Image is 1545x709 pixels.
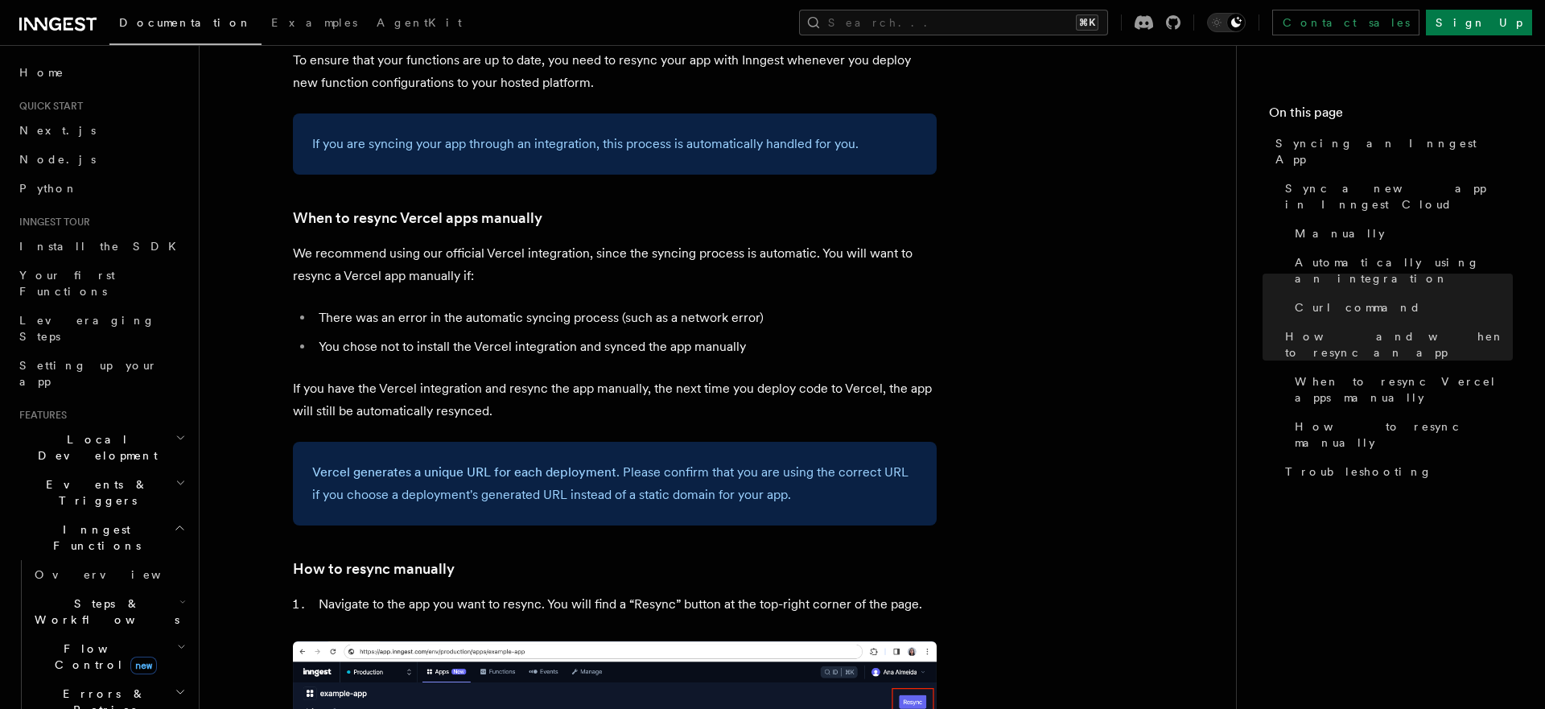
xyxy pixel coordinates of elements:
span: When to resync Vercel apps manually [1295,373,1513,406]
span: Next.js [19,124,96,137]
span: Syncing an Inngest App [1275,135,1513,167]
button: Events & Triggers [13,470,189,515]
a: Home [13,58,189,87]
p: We recommend using our official Vercel integration, since the syncing process is automatic. You w... [293,242,937,287]
span: Examples [271,16,357,29]
a: Next.js [13,116,189,145]
span: Sync a new app in Inngest Cloud [1285,180,1513,212]
button: Toggle dark mode [1207,13,1246,32]
span: Leveraging Steps [19,314,155,343]
li: There was an error in the automatic syncing process (such as a network error) [314,307,937,329]
span: Python [19,182,78,195]
span: How to resync manually [1295,418,1513,451]
button: Inngest Functions [13,515,189,560]
a: How to resync manually [1288,412,1513,457]
a: Sync a new app in Inngest Cloud [1279,174,1513,219]
a: Contact sales [1272,10,1419,35]
span: Inngest Functions [13,521,174,554]
a: Install the SDK [13,232,189,261]
a: Troubleshooting [1279,457,1513,486]
a: Syncing an Inngest App [1269,129,1513,174]
a: Setting up your app [13,351,189,396]
p: If you are syncing your app through an integration, this process is automatically handled for you. [312,133,917,155]
span: Troubleshooting [1285,464,1432,480]
button: Local Development [13,425,189,470]
a: Examples [262,5,367,43]
span: Quick start [13,100,83,113]
span: Home [19,64,64,80]
a: How to resync manually [293,558,455,580]
span: Automatically using an integration [1295,254,1513,286]
p: . Please confirm that you are using the correct URL if you choose a deployment's generated URL in... [312,461,917,506]
span: Documentation [119,16,252,29]
span: Setting up your app [19,359,158,388]
button: Search...⌘K [799,10,1108,35]
span: Overview [35,568,200,581]
a: How and when to resync an app [1279,322,1513,367]
span: Features [13,409,67,422]
a: Python [13,174,189,203]
a: Your first Functions [13,261,189,306]
span: Inngest tour [13,216,90,229]
span: Node.js [19,153,96,166]
a: When to resync Vercel apps manually [293,207,542,229]
p: To ensure that your functions are up to date, you need to resync your app with Inngest whenever y... [293,49,937,94]
button: Steps & Workflows [28,589,189,634]
a: Automatically using an integration [1288,248,1513,293]
li: Navigate to the app you want to resync. You will find a “Resync” button at the top-right corner o... [314,593,937,616]
li: You chose not to install the Vercel integration and synced the app manually [314,336,937,358]
p: If you have the Vercel integration and resync the app manually, the next time you deploy code to ... [293,377,937,423]
span: Manually [1295,225,1385,241]
a: Leveraging Steps [13,306,189,351]
span: AgentKit [377,16,462,29]
span: Your first Functions [19,269,115,298]
a: Manually [1288,219,1513,248]
span: Local Development [13,431,175,464]
span: Curl command [1295,299,1421,315]
kbd: ⌘K [1076,14,1098,31]
span: Install the SDK [19,240,186,253]
a: Sign Up [1426,10,1532,35]
span: Events & Triggers [13,476,175,509]
a: When to resync Vercel apps manually [1288,367,1513,412]
a: AgentKit [367,5,472,43]
a: Overview [28,560,189,589]
a: Curl command [1288,293,1513,322]
span: Steps & Workflows [28,596,179,628]
a: Vercel generates a unique URL for each deployment [312,464,616,480]
h4: On this page [1269,103,1513,129]
span: new [130,657,157,674]
a: Node.js [13,145,189,174]
span: How and when to resync an app [1285,328,1513,361]
a: Documentation [109,5,262,45]
span: Flow Control [28,641,177,673]
button: Flow Controlnew [28,634,189,679]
